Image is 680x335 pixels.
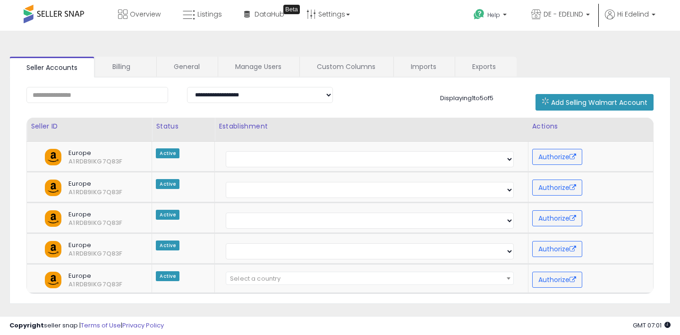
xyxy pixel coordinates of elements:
[156,148,179,158] span: Active
[617,9,649,19] span: Hi Edelind
[551,98,647,107] span: Add Selling Walmart Account
[440,94,493,103] span: Displaying 1 to 5 of 5
[61,280,76,289] span: A1RDB9IKG7Q83F
[156,179,179,189] span: Active
[45,180,61,196] img: amazon.png
[61,249,76,258] span: A1RDB9IKG7Q83F
[532,149,582,165] button: Authorize
[156,241,179,250] span: Active
[255,9,284,19] span: DataHub
[394,57,454,77] a: Imports
[61,157,76,166] span: A1RDB9IKG7Q83F
[532,121,649,131] div: Actions
[122,321,164,330] a: Privacy Policy
[156,121,211,131] div: Status
[61,241,130,249] span: Europe
[532,272,582,288] button: Authorize
[61,210,130,219] span: Europe
[61,149,130,157] span: Europe
[61,219,76,227] span: A1RDB9IKG7Q83F
[45,272,61,288] img: amazon.png
[95,57,155,77] a: Billing
[31,121,148,131] div: Seller ID
[9,321,44,330] strong: Copyright
[605,9,655,31] a: Hi Edelind
[81,321,121,330] a: Terms of Use
[532,180,582,196] button: Authorize
[455,57,516,77] a: Exports
[9,57,94,77] a: Seller Accounts
[157,57,217,77] a: General
[9,321,164,330] div: seller snap | |
[156,271,179,281] span: Active
[532,210,582,226] button: Authorize
[473,9,485,20] i: Get Help
[633,321,671,330] span: 2025-10-6 07:01 GMT
[219,121,524,131] div: Establishment
[487,11,500,19] span: Help
[45,241,61,258] img: amazon.png
[156,210,179,220] span: Active
[466,1,516,31] a: Help
[45,210,61,227] img: amazon.png
[130,9,161,19] span: Overview
[218,57,298,77] a: Manage Users
[61,180,130,188] span: Europe
[45,149,61,165] img: amazon.png
[61,188,76,197] span: A1RDB9IKG7Q83F
[61,272,130,280] span: Europe
[535,94,654,111] button: Add Selling Walmart Account
[230,274,280,283] span: Select a country
[544,9,583,19] span: DE - EDELIND
[532,241,582,257] button: Authorize
[283,5,300,14] div: Tooltip anchor
[197,9,222,19] span: Listings
[300,57,392,77] a: Custom Columns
